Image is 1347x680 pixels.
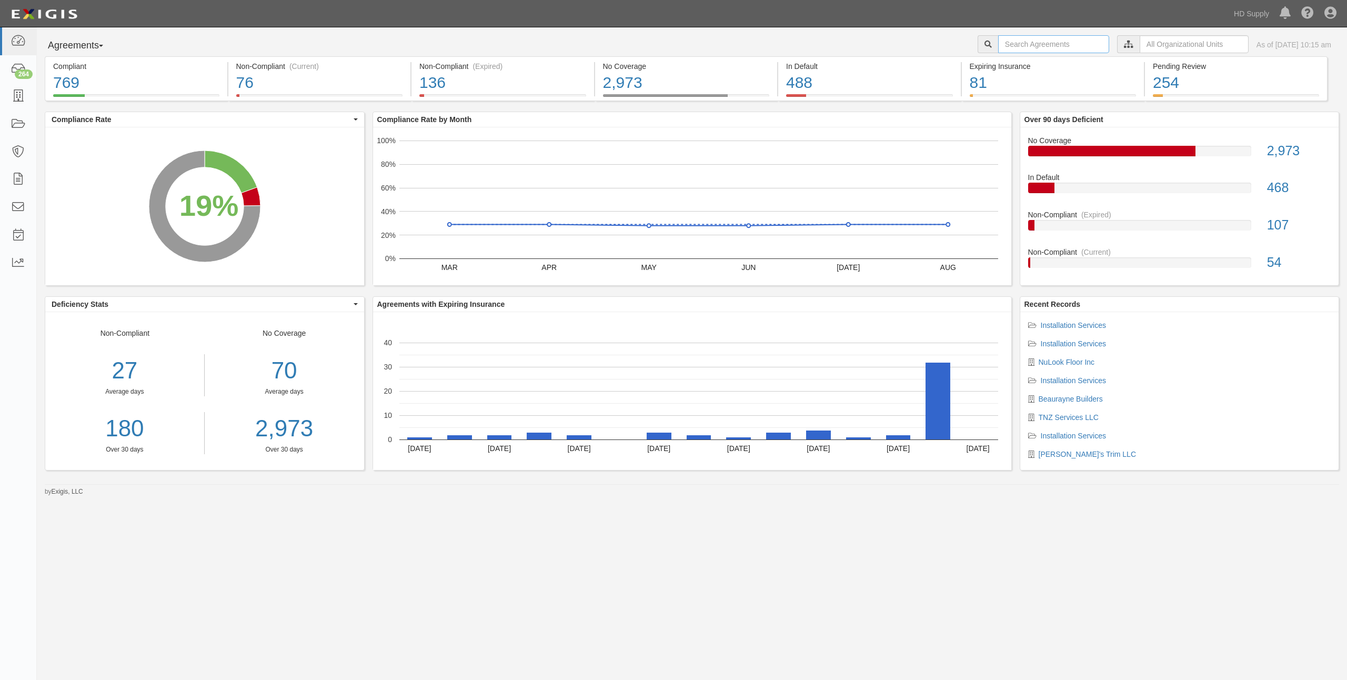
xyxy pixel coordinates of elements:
[45,112,364,127] button: Compliance Rate
[205,328,364,454] div: No Coverage
[1028,172,1331,209] a: In Default468
[213,354,356,387] div: 70
[1020,209,1339,220] div: Non-Compliant
[1020,247,1339,257] div: Non-Compliant
[1153,72,1319,94] div: 254
[52,488,83,495] a: Exigis, LLC
[236,72,403,94] div: 76
[45,445,204,454] div: Over 30 days
[940,263,956,272] text: AUG
[384,338,392,347] text: 40
[837,263,860,272] text: [DATE]
[384,411,392,419] text: 10
[1145,94,1328,103] a: Pending Review254
[1039,413,1099,422] a: TNZ Services LLC
[45,35,124,56] button: Agreements
[603,61,770,72] div: No Coverage
[1024,115,1103,124] b: Over 90 days Deficient
[786,61,953,72] div: In Default
[45,387,204,396] div: Average days
[1081,209,1111,220] div: (Expired)
[373,312,1011,470] svg: A chart.
[1039,395,1103,403] a: Beaurayne Builders
[1028,135,1331,173] a: No Coverage2,973
[384,387,392,395] text: 20
[727,444,750,453] text: [DATE]
[1140,35,1249,53] input: All Organizational Units
[45,354,204,387] div: 27
[1039,450,1137,458] a: [PERSON_NAME]'s Trim LLC
[1256,39,1331,50] div: As of [DATE] 10:15 am
[595,94,778,103] a: No Coverage2,973
[289,61,319,72] div: (Current)
[53,61,219,72] div: Compliant
[1259,178,1339,197] div: 468
[385,254,395,263] text: 0%
[408,444,431,453] text: [DATE]
[487,444,510,453] text: [DATE]
[377,115,472,124] b: Compliance Rate by Month
[388,435,392,444] text: 0
[1024,300,1081,308] b: Recent Records
[52,299,351,309] span: Deficiency Stats
[45,487,83,496] small: by
[1041,321,1107,329] a: Installation Services
[966,444,989,453] text: [DATE]
[1229,3,1274,24] a: HD Supply
[1153,61,1319,72] div: Pending Review
[970,72,1137,94] div: 81
[8,5,81,24] img: logo-5460c22ac91f19d4615b14bd174203de0afe785f0fc80cf4dbbc73dc1793850b.png
[419,61,586,72] div: Non-Compliant (Expired)
[213,412,356,445] a: 2,973
[384,363,392,371] text: 30
[1259,216,1339,235] div: 107
[1028,247,1331,276] a: Non-Compliant(Current)54
[1301,7,1314,20] i: Help Center - Complianz
[1020,172,1339,183] div: In Default
[52,114,351,125] span: Compliance Rate
[380,160,395,168] text: 80%
[998,35,1109,53] input: Search Agreements
[970,61,1137,72] div: Expiring Insurance
[419,72,586,94] div: 136
[567,444,590,453] text: [DATE]
[213,445,356,454] div: Over 30 days
[641,263,657,272] text: MAY
[45,127,364,285] svg: A chart.
[53,72,219,94] div: 769
[45,94,227,103] a: Compliant769
[1020,135,1339,146] div: No Coverage
[1259,142,1339,161] div: 2,973
[380,207,395,216] text: 40%
[1041,432,1107,440] a: Installation Services
[1028,209,1331,247] a: Non-Compliant(Expired)107
[45,412,204,445] a: 180
[179,184,239,226] div: 19%
[213,387,356,396] div: Average days
[778,94,961,103] a: In Default488
[236,61,403,72] div: Non-Compliant (Current)
[807,444,830,453] text: [DATE]
[741,263,756,272] text: JUN
[411,94,594,103] a: Non-Compliant(Expired)136
[45,328,205,454] div: Non-Compliant
[377,300,505,308] b: Agreements with Expiring Insurance
[473,61,502,72] div: (Expired)
[373,127,1011,285] svg: A chart.
[380,231,395,239] text: 20%
[1041,339,1107,348] a: Installation Services
[1041,376,1107,385] a: Installation Services
[228,94,411,103] a: Non-Compliant(Current)76
[1259,253,1339,272] div: 54
[45,297,364,312] button: Deficiency Stats
[441,263,457,272] text: MAR
[380,184,395,192] text: 60%
[962,94,1144,103] a: Expiring Insurance81
[1081,247,1111,257] div: (Current)
[377,136,396,145] text: 100%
